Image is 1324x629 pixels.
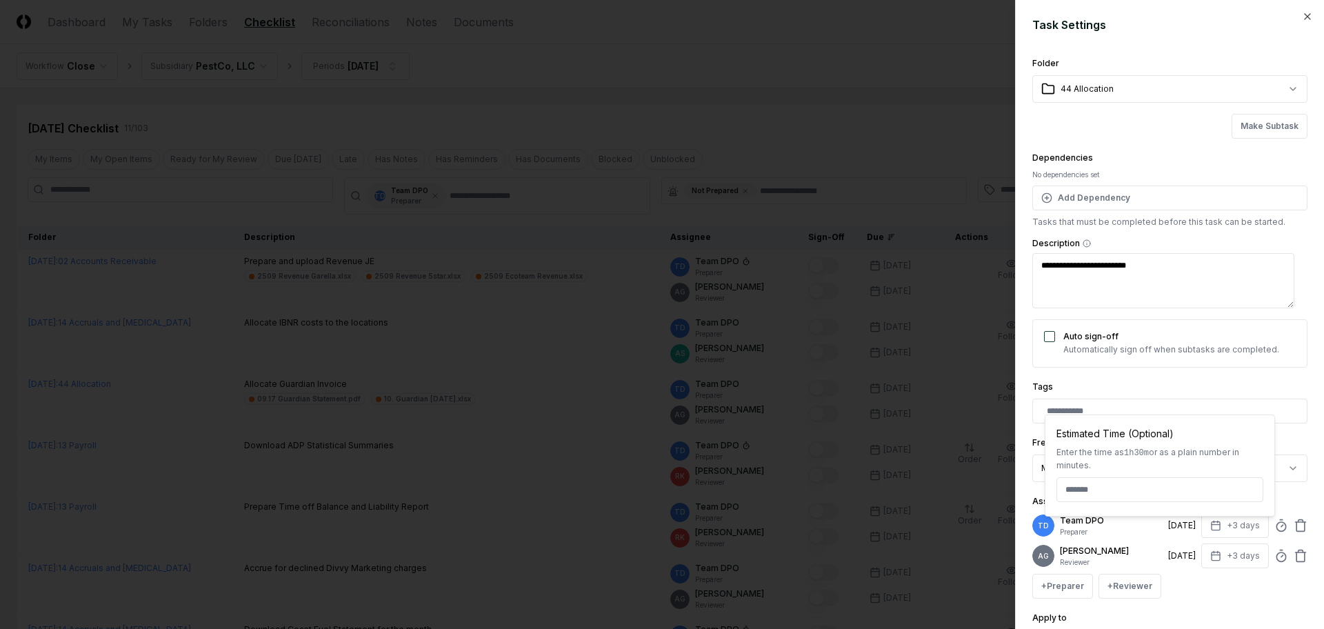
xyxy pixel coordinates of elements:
p: Automatically sign off when subtasks are completed. [1063,343,1279,356]
button: Make Subtask [1232,114,1307,139]
button: +3 days [1201,543,1269,568]
span: 1h30m [1124,448,1149,458]
div: Estimated Time (Optional) [1056,426,1263,441]
div: No dependencies set [1032,170,1307,180]
h2: Task Settings [1032,17,1307,33]
button: +Preparer [1032,574,1093,599]
div: Enter the time as or as a plain number in minutes. [1056,446,1263,472]
label: Frequency [1032,437,1076,448]
p: Reviewer [1060,557,1163,568]
label: Apply to [1032,612,1067,623]
label: Dependencies [1032,152,1093,163]
button: +Reviewer [1099,574,1161,599]
p: Preparer [1060,527,1163,537]
button: Description [1083,239,1091,248]
p: [PERSON_NAME] [1060,545,1163,557]
label: Folder [1032,58,1059,68]
p: Team DPO [1060,515,1163,527]
span: TD [1038,521,1049,531]
button: Add Dependency [1032,186,1307,210]
p: Tasks that must be completed before this task can be started. [1032,216,1307,228]
label: Tags [1032,381,1053,392]
label: Description [1032,239,1307,248]
div: [DATE] [1168,519,1196,532]
label: Assignees [1032,496,1076,506]
label: Auto sign-off [1063,331,1119,341]
div: [DATE] [1168,550,1196,562]
span: AG [1038,551,1049,561]
button: +3 days [1201,513,1269,538]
